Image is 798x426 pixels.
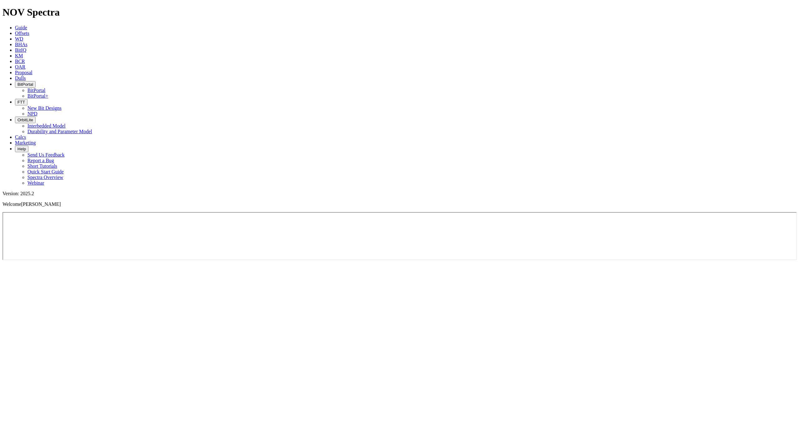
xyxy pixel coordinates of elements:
[27,123,65,128] a: Interbedded Model
[15,59,25,64] a: BCR
[2,201,796,207] p: Welcome
[15,53,23,58] a: KM
[15,75,26,81] a: Dulls
[27,111,37,116] a: NPD
[27,129,92,134] a: Durability and Parameter Model
[15,31,29,36] a: Offsets
[17,82,33,87] span: BitPortal
[27,93,48,99] a: BitPortal+
[15,134,26,140] a: Calcs
[27,169,64,174] a: Quick Start Guide
[15,81,36,88] button: BitPortal
[2,191,796,196] div: Version: 2025.2
[27,158,54,163] a: Report a Bug
[27,88,46,93] a: BitPortal
[27,105,61,111] a: New Bit Designs
[27,163,57,169] a: Short Tutorials
[15,64,26,70] a: OAR
[27,175,63,180] a: Spectra Overview
[27,180,44,186] a: Webinar
[17,100,25,104] span: FTT
[15,99,27,105] button: FTT
[2,7,796,18] h1: NOV Spectra
[21,201,61,207] span: [PERSON_NAME]
[15,70,32,75] a: Proposal
[17,147,26,151] span: Help
[15,146,28,152] button: Help
[15,36,23,41] a: WD
[15,47,26,53] a: BitIQ
[15,42,27,47] a: BHAs
[17,118,33,122] span: OrbitLite
[15,117,36,123] button: OrbitLite
[27,152,65,157] a: Send Us Feedback
[15,140,36,145] a: Marketing
[15,25,27,30] a: Guide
